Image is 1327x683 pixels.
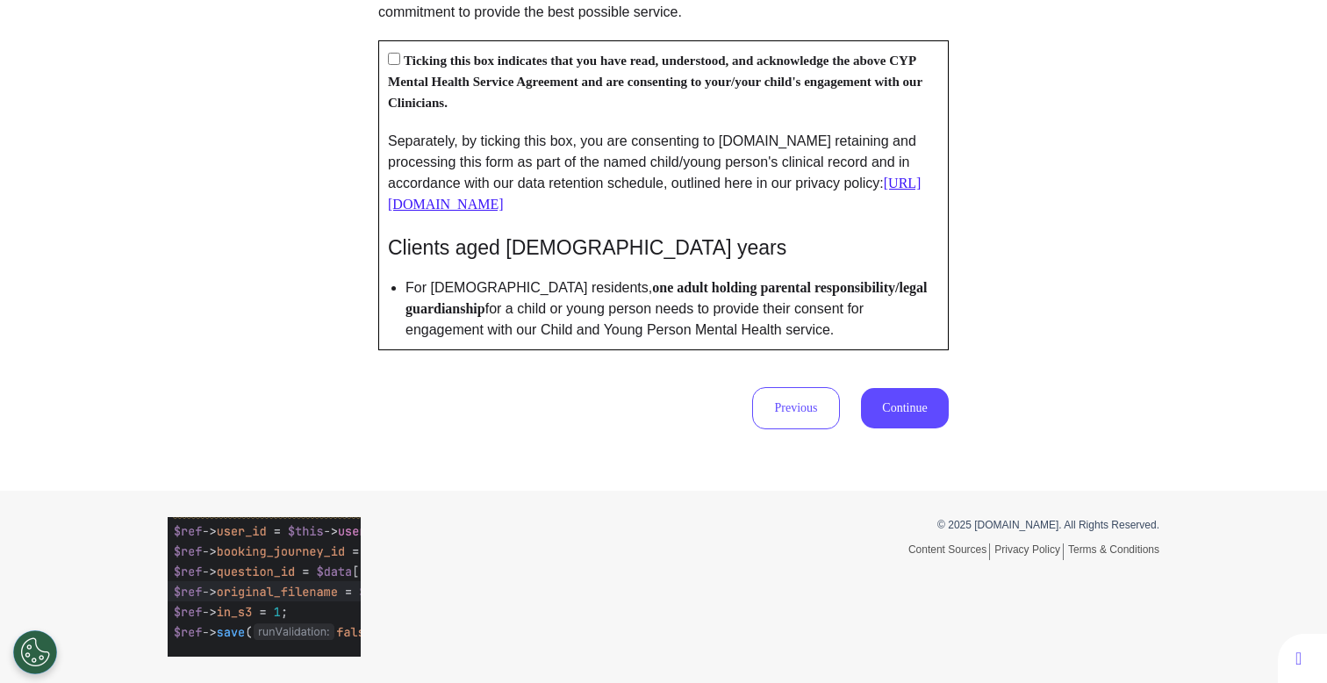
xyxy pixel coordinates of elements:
[388,236,939,261] h3: Clients aged [DEMOGRAPHIC_DATA] years
[908,543,990,560] a: Content Sources
[388,54,922,110] b: Ticking this box indicates that you have read, understood, and acknowledge the above CYP Mental H...
[405,277,939,341] li: For [DEMOGRAPHIC_DATA] residents, for a child or young person needs to provide their consent for ...
[405,280,928,316] b: one adult holding parental responsibility/legal guardianship
[388,131,939,215] p: Separately, by ticking this box, you are consenting to [DOMAIN_NAME] retaining and processing thi...
[677,517,1159,533] p: © 2025 [DOMAIN_NAME]. All Rights Reserved.
[13,630,57,674] button: Open Preferences
[1068,543,1159,556] a: Terms & Conditions
[168,517,361,656] img: Spectrum.Life logo
[752,387,840,429] button: Previous
[994,543,1064,560] a: Privacy Policy
[861,388,949,428] button: Continue
[388,176,921,212] a: [URL][DOMAIN_NAME]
